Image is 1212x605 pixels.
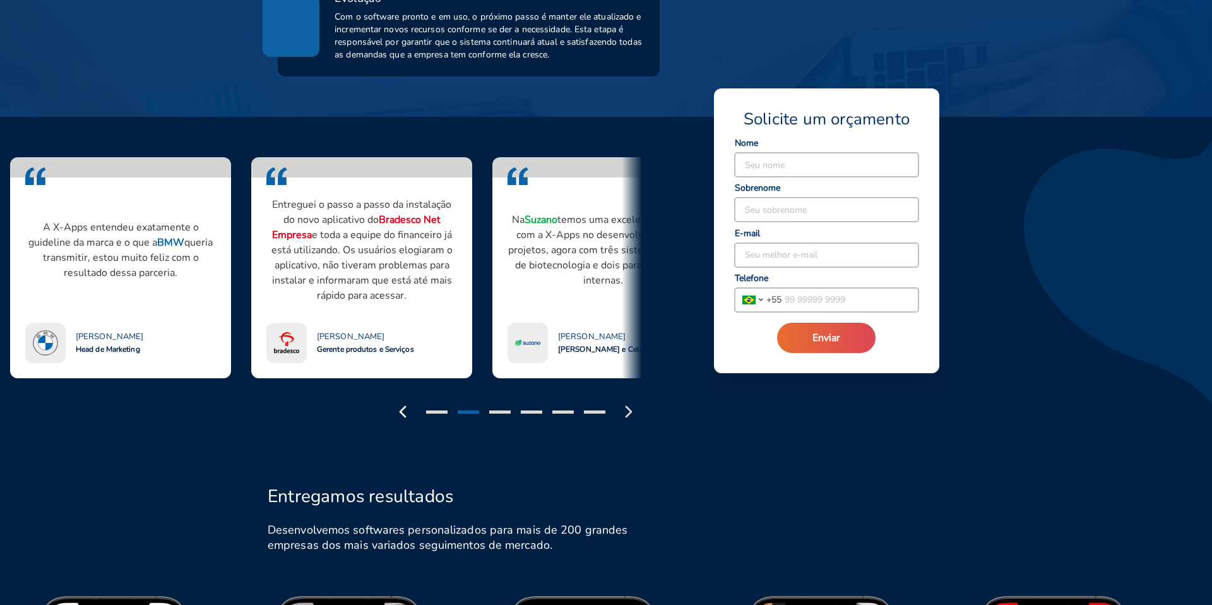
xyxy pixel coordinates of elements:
input: Seu sobrenome [735,198,918,222]
span: [PERSON_NAME] [317,332,384,342]
span: Gerente produtos e Serviços [317,344,414,354]
strong: Bradesco Net Empresa [272,213,441,242]
span: Head de Marketing [76,344,140,354]
strong: Suzano [525,213,557,227]
span: [PERSON_NAME] e Celulose [558,344,658,354]
span: [PERSON_NAME] [76,332,143,342]
strong: BMW [157,236,184,249]
span: [PERSON_NAME] [558,332,626,342]
span: Com o software pronto e em uso, o próximo passo é manter ele atualizado e incrementar novos recur... [335,11,645,61]
input: Seu nome [735,153,918,177]
span: + 55 [766,293,781,306]
p: Na temos uma excelente parceria com a X-Apps no desenvolvimento de projetos, agora com três siste... [508,212,698,288]
span: Solicite um orçamento [744,109,910,130]
p: Entreguei o passo a passo da instalação do novo aplicativo do e toda a equipe do financeiro já es... [266,197,457,303]
input: Seu melhor e-mail [735,243,918,267]
h6: Desenvolvemos softwares personalizados para mais de 200 grandes empresas dos mais variados seguim... [268,522,639,553]
p: A X-Apps entendeu exatamente o guideline da marca e o que a queria transmitir, estou muito feliz ... [25,220,216,280]
span: Enviar [812,331,840,345]
h2: Entregamos resultados [268,486,453,507]
button: Enviar [777,323,876,353]
input: 99 99999 9999 [781,288,918,312]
